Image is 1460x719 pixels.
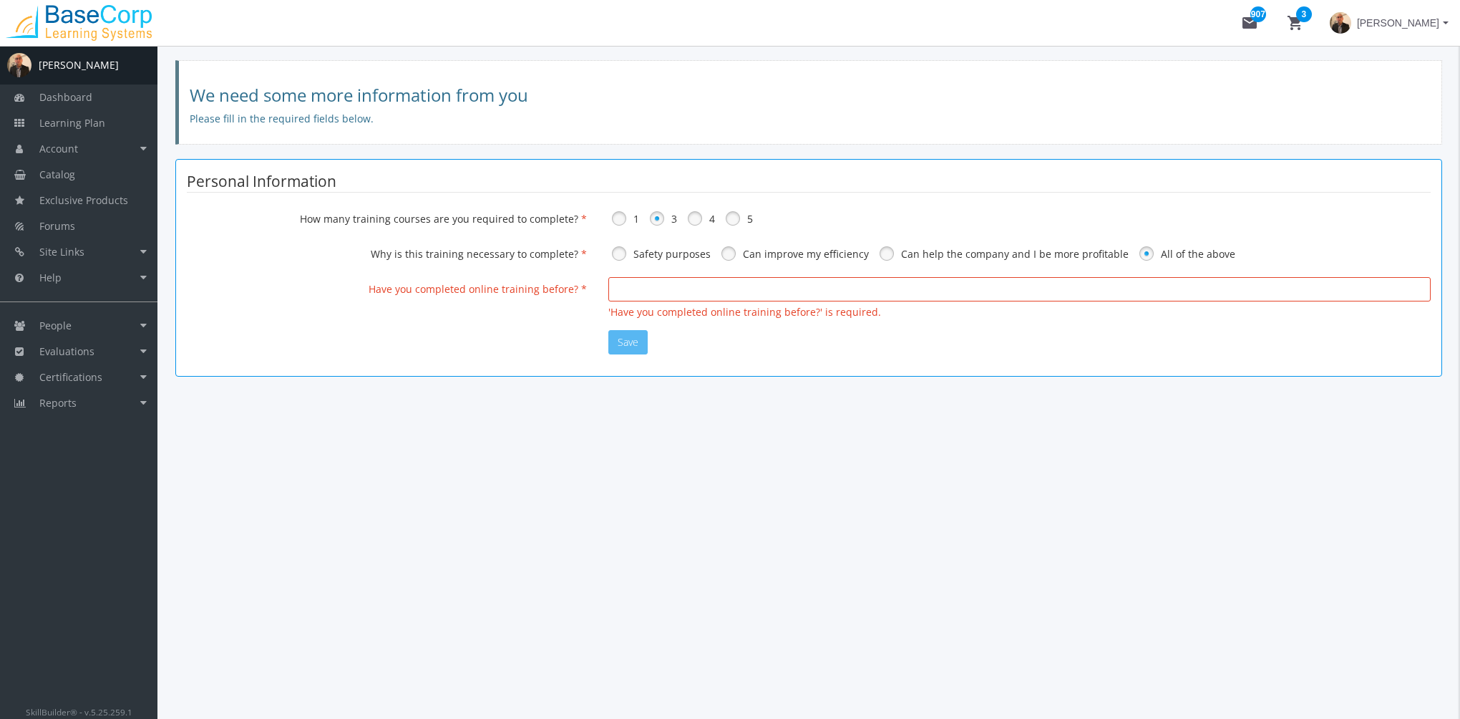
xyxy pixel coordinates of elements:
[187,170,1431,193] legend: Personal Information
[901,247,1129,261] label: Can help the company and I be more profitable
[39,142,78,155] span: Account
[190,112,1431,126] p: Please fill in the required fields below.
[1161,247,1235,261] label: All of the above
[39,370,102,384] span: Certifications
[633,212,639,226] label: 1
[1241,14,1258,32] mat-icon: mail
[608,330,648,354] button: Save
[39,193,128,207] span: Exclusive Products
[743,247,869,261] label: Can improve my efficiency
[671,212,677,226] label: 3
[633,247,711,261] label: Safety purposes
[26,706,132,718] small: SkillBuilder® - v.5.25.259.1
[39,116,105,130] span: Learning Plan
[39,90,92,104] span: Dashboard
[1357,10,1439,36] span: [PERSON_NAME]
[176,242,598,261] label: Why is this training necessary to complete?
[39,344,94,358] span: Evaluations
[39,245,84,259] span: Site Links
[1287,14,1304,32] mat-icon: shopping_cart
[39,219,75,233] span: Forums
[39,319,72,332] span: People
[709,212,715,226] label: 4
[176,207,598,226] label: How many training courses are you required to complete?
[39,271,62,284] span: Help
[176,277,598,296] label: Have you completed online training before?
[608,305,881,319] span: 'Have you completed online training before?' is required.
[39,58,119,72] div: [PERSON_NAME]
[747,212,753,226] label: 5
[39,168,75,181] span: Catalog
[7,53,31,77] img: profilePicture.png
[39,396,77,410] span: Reports
[190,86,1431,105] h3: We need some more information from you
